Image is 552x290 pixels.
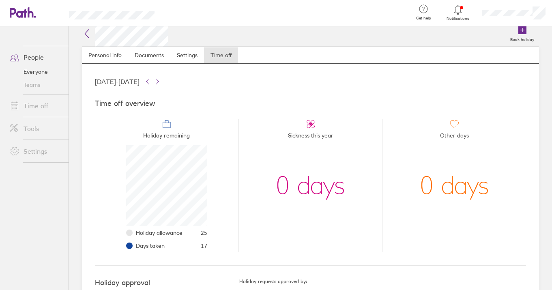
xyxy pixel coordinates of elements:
a: Documents [128,47,170,63]
a: Tools [3,120,69,137]
a: Notifications [445,4,471,21]
a: Everyone [3,65,69,78]
a: Time off [204,47,238,63]
a: People [3,49,69,65]
span: [DATE] - [DATE] [95,78,140,85]
a: Settings [170,47,204,63]
div: 0 days [276,145,345,226]
span: Get help [410,16,437,21]
span: 25 [201,230,207,236]
label: Book holiday [505,35,539,42]
span: Holiday allowance [136,230,183,236]
span: Holiday remaining [143,129,190,145]
a: Book holiday [505,21,539,47]
div: 0 days [420,145,489,226]
a: Settings [3,143,69,159]
a: Personal info [82,47,128,63]
h5: Holiday requests approved by: [239,279,526,284]
h4: Time off overview [95,99,526,108]
span: Days taken [136,243,165,249]
span: Sickness this year [288,129,333,145]
span: 17 [201,243,207,249]
a: Time off [3,98,69,114]
span: Notifications [445,16,471,21]
a: Teams [3,78,69,91]
h4: Holiday approval [95,279,239,287]
span: Other days [440,129,469,145]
